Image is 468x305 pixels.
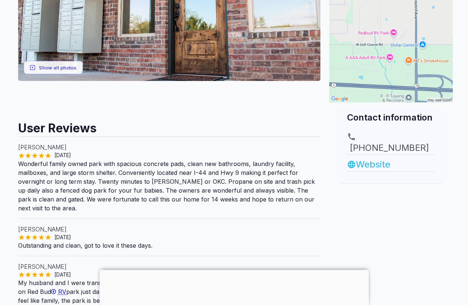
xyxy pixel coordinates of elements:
span: [DATE] [51,271,74,278]
iframe: Advertisement [100,270,369,303]
p: Outstanding and clean, got to love it these days. [18,241,321,250]
span: [DATE] [51,152,74,159]
h2: User Reviews [18,114,321,136]
p: Wonderful family owned park with spacious concrete pads, clean new bathrooms, laundry facility, m... [18,159,321,213]
a: [PHONE_NUMBER] [347,132,435,155]
p: [PERSON_NAME] [18,143,321,152]
a: Website [347,158,435,171]
iframe: Advertisement [329,183,453,276]
button: Show all photos [24,61,83,74]
span: [DATE] [51,234,74,241]
h2: Contact information [347,111,435,123]
p: [PERSON_NAME] [18,225,321,234]
span: RV [58,288,66,295]
a: RV [51,288,66,295]
p: [PERSON_NAME] [18,262,321,271]
iframe: Advertisement [18,81,321,114]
